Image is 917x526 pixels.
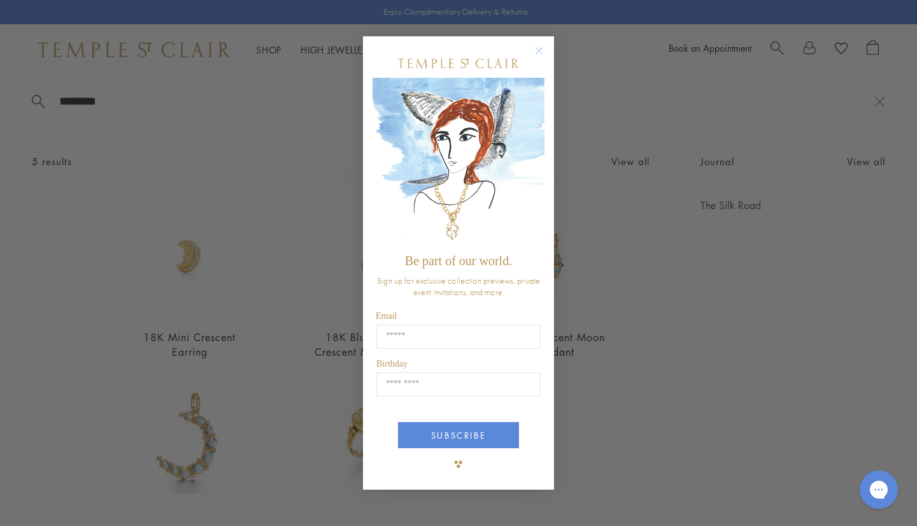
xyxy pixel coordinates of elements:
[405,254,512,268] span: Be part of our world.
[853,466,904,513] iframe: Gorgias live chat messenger
[446,451,471,477] img: TSC
[377,275,540,298] span: Sign up for exclusive collection previews, private event invitations, and more.
[398,422,519,448] button: SUBSCRIBE
[376,311,397,321] span: Email
[376,359,408,369] span: Birthday
[373,78,544,248] img: c4a9eb12-d91a-4d4a-8ee0-386386f4f338.jpeg
[376,325,541,349] input: Email
[537,49,553,65] button: Close dialog
[398,59,519,68] img: Temple St. Clair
